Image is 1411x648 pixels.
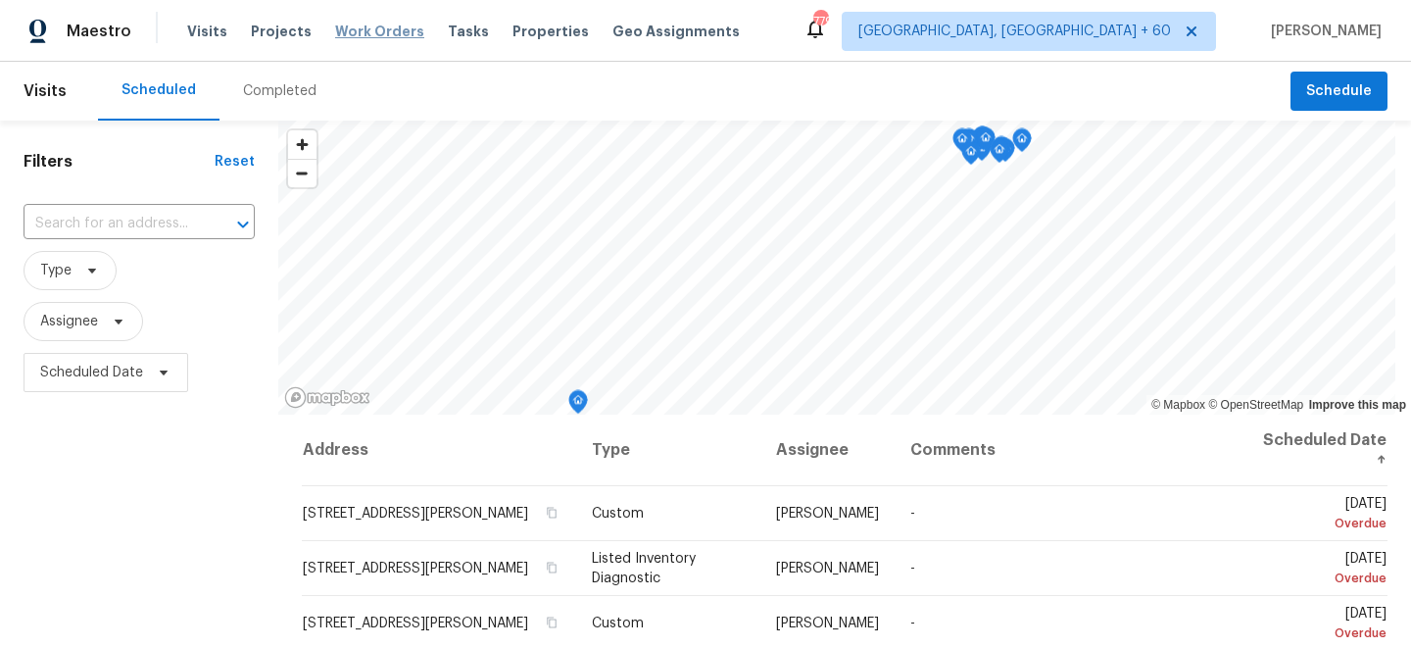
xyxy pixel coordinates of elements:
span: [PERSON_NAME] [776,507,879,521]
span: [DATE] [1253,607,1387,643]
span: Custom [592,507,644,521]
div: Map marker [972,126,992,157]
span: Custom [592,617,644,630]
span: [STREET_ADDRESS][PERSON_NAME] [303,617,528,630]
button: Zoom out [288,159,316,187]
span: Tasks [448,25,489,38]
div: Map marker [568,390,588,421]
button: Copy Address [543,504,560,522]
span: [GEOGRAPHIC_DATA], [GEOGRAPHIC_DATA] + 60 [858,22,1171,41]
a: Mapbox [1151,398,1205,412]
button: Copy Address [543,559,560,576]
span: [DATE] [1253,552,1387,588]
div: Map marker [973,126,993,157]
span: [PERSON_NAME] [776,617,879,630]
span: Listed Inventory Diagnostic [592,552,696,585]
span: Visits [24,70,67,113]
div: Map marker [990,139,1009,170]
span: [PERSON_NAME] [1263,22,1382,41]
span: Schedule [1306,79,1372,104]
th: Comments [895,415,1238,486]
button: Schedule [1290,72,1387,112]
div: Map marker [952,128,972,159]
span: [PERSON_NAME] [776,562,879,575]
div: Overdue [1253,623,1387,643]
input: Search for an address... [24,209,200,239]
th: Address [302,415,576,486]
th: Scheduled Date ↑ [1238,415,1387,486]
span: Geo Assignments [612,22,740,41]
div: Scheduled [122,80,196,100]
span: Projects [251,22,312,41]
span: Properties [512,22,589,41]
span: - [910,617,915,630]
span: [STREET_ADDRESS][PERSON_NAME] [303,562,528,575]
div: 779 [813,12,827,31]
h1: Filters [24,152,215,172]
span: Work Orders [335,22,424,41]
span: - [910,507,915,521]
canvas: Map [278,121,1395,415]
span: Visits [187,22,227,41]
div: Overdue [1253,569,1387,588]
span: [DATE] [1253,497,1387,533]
div: Completed [243,81,316,101]
a: Mapbox homepage [284,386,370,409]
span: Type [40,261,72,280]
div: Map marker [992,136,1011,167]
span: Scheduled Date [40,363,143,382]
th: Type [576,415,760,486]
span: Zoom out [288,160,316,187]
div: Overdue [1253,514,1387,533]
th: Assignee [760,415,895,486]
span: - [910,562,915,575]
a: Improve this map [1309,398,1406,412]
div: Reset [215,152,255,172]
button: Open [229,211,257,238]
button: Copy Address [543,614,560,631]
span: Assignee [40,312,98,331]
div: Map marker [976,127,996,158]
span: Maestro [67,22,131,41]
div: Map marker [961,141,981,172]
span: [STREET_ADDRESS][PERSON_NAME] [303,507,528,521]
a: OpenStreetMap [1208,398,1303,412]
button: Zoom in [288,130,316,159]
div: Map marker [1012,128,1032,159]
